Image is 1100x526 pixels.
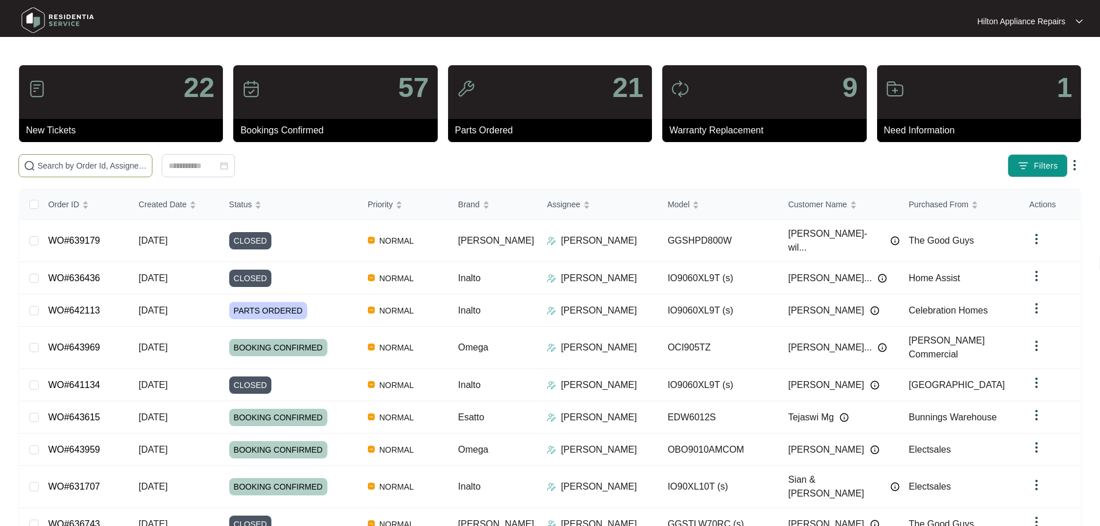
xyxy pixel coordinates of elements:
[1030,269,1043,283] img: dropdown arrow
[48,305,100,315] a: WO#642113
[538,189,658,220] th: Assignee
[48,380,100,390] a: WO#641134
[375,271,419,285] span: NORMAL
[547,482,556,491] img: Assigner Icon
[229,478,327,495] span: BOOKING CONFIRMED
[368,237,375,244] img: Vercel Logo
[909,445,951,454] span: Electsales
[1030,478,1043,492] img: dropdown arrow
[229,198,252,211] span: Status
[788,473,885,501] span: Sian & [PERSON_NAME]
[561,443,637,457] p: [PERSON_NAME]
[458,305,480,315] span: Inalto
[658,294,779,327] td: IO9060XL9T (s)
[375,378,419,392] span: NORMAL
[547,274,556,283] img: Assigner Icon
[242,80,260,98] img: icon
[909,335,985,359] span: [PERSON_NAME] Commercial
[139,273,167,283] span: [DATE]
[139,482,167,491] span: [DATE]
[229,441,327,458] span: BOOKING CONFIRMED
[886,80,904,98] img: icon
[455,124,652,137] p: Parts Ordered
[359,189,449,220] th: Priority
[129,189,220,220] th: Created Date
[184,74,214,102] p: 22
[1030,301,1043,315] img: dropdown arrow
[229,270,272,287] span: CLOSED
[457,80,475,98] img: icon
[788,227,885,255] span: [PERSON_NAME]-wil...
[38,159,147,172] input: Search by Order Id, Assignee Name, Customer Name, Brand and Model
[669,124,866,137] p: Warranty Replacement
[561,480,637,494] p: [PERSON_NAME]
[547,445,556,454] img: Assigner Icon
[375,480,419,494] span: NORMAL
[668,198,689,211] span: Model
[561,341,637,355] p: [PERSON_NAME]
[458,412,484,422] span: Esatto
[458,236,534,245] span: [PERSON_NAME]
[449,189,538,220] th: Brand
[1034,160,1058,172] span: Filters
[561,271,637,285] p: [PERSON_NAME]
[900,189,1020,220] th: Purchased From
[1068,158,1082,172] img: dropdown arrow
[220,189,359,220] th: Status
[458,273,480,283] span: Inalto
[26,124,223,137] p: New Tickets
[561,304,637,318] p: [PERSON_NAME]
[368,413,375,420] img: Vercel Logo
[39,189,129,220] th: Order ID
[229,302,307,319] span: PARTS ORDERED
[48,198,79,211] span: Order ID
[17,3,98,38] img: residentia service logo
[547,343,556,352] img: Assigner Icon
[909,412,997,422] span: Bunnings Warehouse
[229,409,327,426] span: BOOKING CONFIRMED
[1008,154,1068,177] button: filter iconFilters
[139,236,167,245] span: [DATE]
[229,339,327,356] span: BOOKING CONFIRMED
[909,380,1005,390] span: [GEOGRAPHIC_DATA]
[1076,18,1083,24] img: dropdown arrow
[139,305,167,315] span: [DATE]
[842,74,858,102] p: 9
[139,380,167,390] span: [DATE]
[375,411,419,424] span: NORMAL
[458,482,480,491] span: Inalto
[48,445,100,454] a: WO#643959
[658,369,779,401] td: IO9060XL9T (s)
[658,434,779,466] td: OBO9010AMCOM
[561,378,637,392] p: [PERSON_NAME]
[48,482,100,491] a: WO#631707
[870,445,879,454] img: Info icon
[909,198,968,211] span: Purchased From
[909,482,951,491] span: Electsales
[368,198,393,211] span: Priority
[788,443,864,457] span: [PERSON_NAME]
[658,262,779,294] td: IO9060XL9T (s)
[458,380,480,390] span: Inalto
[368,307,375,314] img: Vercel Logo
[658,189,779,220] th: Model
[368,381,375,388] img: Vercel Logo
[1030,232,1043,246] img: dropdown arrow
[48,342,100,352] a: WO#643969
[1030,376,1043,390] img: dropdown arrow
[547,198,580,211] span: Assignee
[890,482,900,491] img: Info icon
[375,304,419,318] span: NORMAL
[229,376,272,394] span: CLOSED
[658,466,779,508] td: IO90XL10T (s)
[788,411,834,424] span: Tejaswi Mg
[375,443,419,457] span: NORMAL
[788,341,872,355] span: [PERSON_NAME]...
[671,80,689,98] img: icon
[1030,408,1043,422] img: dropdown arrow
[458,198,479,211] span: Brand
[779,189,900,220] th: Customer Name
[788,271,872,285] span: [PERSON_NAME]...
[561,234,637,248] p: [PERSON_NAME]
[1057,74,1072,102] p: 1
